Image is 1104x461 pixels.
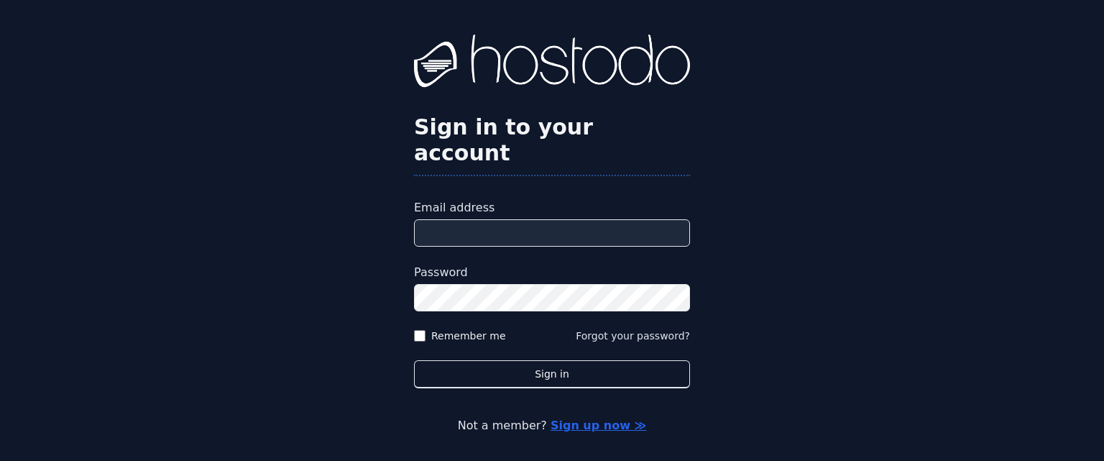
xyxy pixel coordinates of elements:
label: Remember me [431,329,506,343]
h2: Sign in to your account [414,114,690,166]
img: Hostodo [414,35,690,92]
label: Password [414,264,690,281]
button: Sign in [414,360,690,388]
label: Email address [414,199,690,216]
p: Not a member? [69,417,1035,434]
button: Forgot your password? [576,329,690,343]
a: Sign up now ≫ [551,419,646,432]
